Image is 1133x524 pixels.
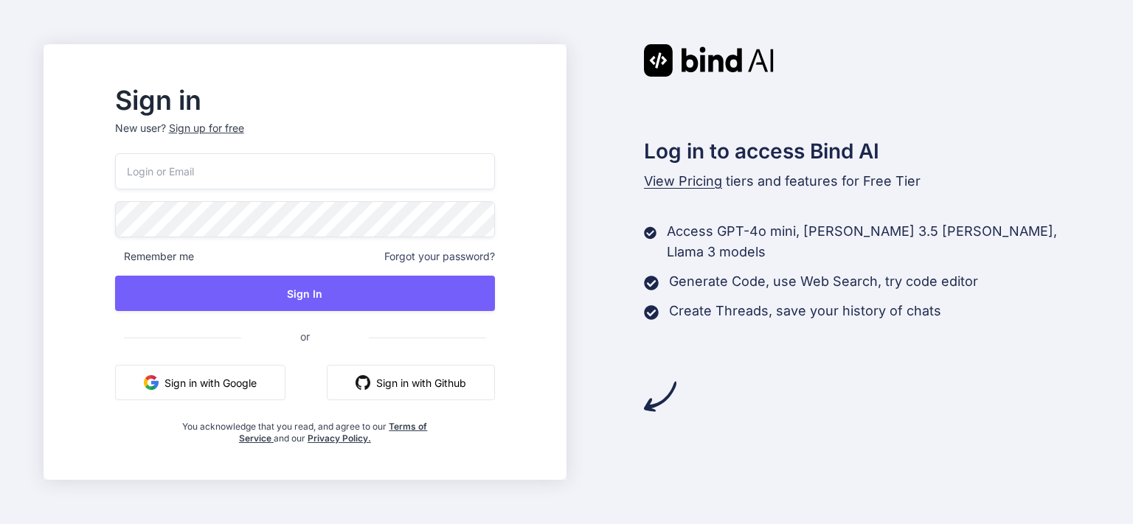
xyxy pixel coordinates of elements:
[115,365,285,400] button: Sign in with Google
[239,421,428,444] a: Terms of Service
[115,88,495,112] h2: Sign in
[356,375,370,390] img: github
[384,249,495,264] span: Forgot your password?
[115,153,495,189] input: Login or Email
[115,121,495,153] p: New user?
[644,44,774,77] img: Bind AI logo
[667,221,1089,262] p: Access GPT-4o mini, [PERSON_NAME] 3.5 [PERSON_NAME], Llama 3 models
[241,318,369,354] span: or
[115,276,495,311] button: Sign In
[644,171,1089,192] p: tiers and features for Free Tier
[644,173,722,189] span: View Pricing
[644,380,676,413] img: arrow
[169,121,244,136] div: Sign up for free
[669,301,941,321] p: Create Threads, save your history of chats
[308,433,371,444] a: Privacy Policy.
[327,365,495,400] button: Sign in with Github
[115,249,194,264] span: Remember me
[179,412,432,444] div: You acknowledge that you read, and agree to our and our
[144,375,159,390] img: google
[644,136,1089,167] h2: Log in to access Bind AI
[669,271,978,292] p: Generate Code, use Web Search, try code editor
